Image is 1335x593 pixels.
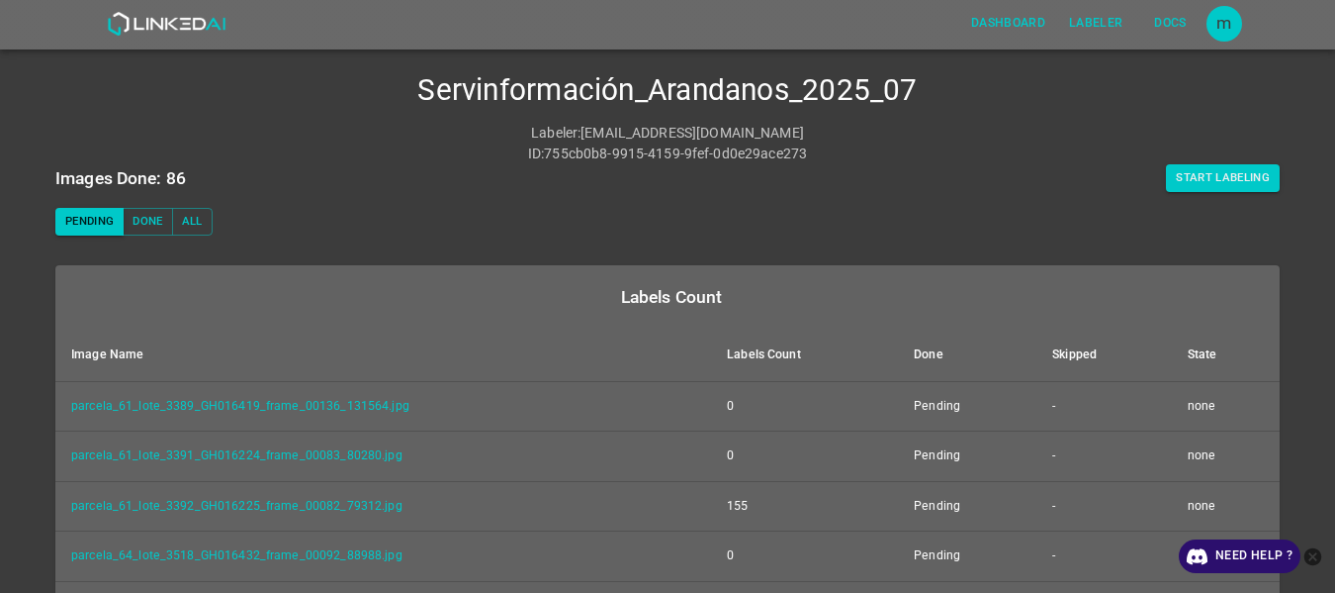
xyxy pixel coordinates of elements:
td: none [1172,432,1280,482]
th: State [1172,329,1280,382]
td: 155 [711,481,898,532]
p: ID : [528,144,544,164]
button: Docs [1139,7,1202,40]
th: Done [898,329,1036,382]
td: Pending [898,381,1036,432]
a: Dashboard [959,3,1057,44]
td: Pending [898,432,1036,482]
td: - [1036,532,1171,582]
a: parcela_64_lote_3518_GH016432_frame_00092_88988.jpg [71,548,402,562]
button: close-help [1300,540,1325,573]
td: - [1036,481,1171,532]
button: Pending [55,208,124,236]
button: Done [123,208,172,236]
a: parcela_61_lote_3391_GH016224_frame_00083_80280.jpg [71,448,402,462]
td: 0 [711,381,898,432]
p: 755cb0b8-9915-4159-9fef-0d0e29ace273 [544,144,807,164]
div: Labels Count [71,283,1272,311]
th: Labels Count [711,329,898,382]
td: Pending [898,481,1036,532]
p: [EMAIL_ADDRESS][DOMAIN_NAME] [580,123,804,144]
a: Labeler [1057,3,1134,44]
h6: Images Done: 86 [55,164,186,192]
td: 0 [711,432,898,482]
td: - [1036,432,1171,482]
td: Pending [898,532,1036,582]
th: Skipped [1036,329,1171,382]
a: parcela_61_lote_3392_GH016225_frame_00082_79312.jpg [71,499,402,513]
td: - [1036,381,1171,432]
td: none [1172,381,1280,432]
div: m [1206,6,1242,42]
p: Labeler : [531,123,580,144]
button: Labeler [1061,7,1130,40]
a: parcela_61_lote_3389_GH016419_frame_00136_131564.jpg [71,399,409,413]
td: none [1172,481,1280,532]
td: none [1172,532,1280,582]
a: Docs [1135,3,1206,44]
img: LinkedAI [107,12,226,36]
h4: Servinformación_Arandanos_2025_07 [55,72,1280,109]
a: Need Help ? [1179,540,1300,573]
button: Open settings [1206,6,1242,42]
td: 0 [711,532,898,582]
button: Dashboard [963,7,1053,40]
button: Start Labeling [1166,164,1280,192]
th: Image Name [55,329,711,382]
button: All [172,208,213,236]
